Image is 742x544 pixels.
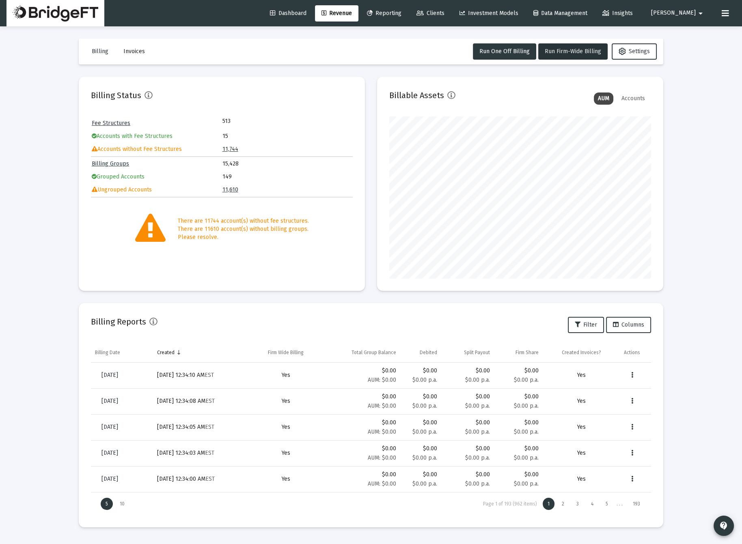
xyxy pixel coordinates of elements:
span: [DATE] [101,449,118,456]
div: $0.00 [498,367,539,375]
div: Firm Share [516,349,539,356]
div: Display 5 items on page [101,498,113,510]
span: [PERSON_NAME] [651,10,696,17]
small: EST [205,424,214,430]
button: Invoices [117,43,151,60]
td: Ungrouped Accounts [92,184,222,196]
small: EST [205,475,215,482]
div: $0.00 [328,471,396,488]
img: Dashboard [13,5,98,22]
div: Page 193 [628,498,645,510]
td: Column Billing Date [91,343,153,362]
div: Created [157,349,175,356]
div: Page 1 [543,498,554,510]
span: Columns [613,321,644,328]
div: Yes [547,371,616,379]
div: Page 5 [601,498,613,510]
td: Column Debited [400,343,441,362]
span: Investment Models [459,10,518,17]
small: $0.00 p.a. [514,428,539,435]
span: Filter [575,321,597,328]
button: Settings [612,43,657,60]
div: $0.00 [445,367,490,384]
small: $0.00 p.a. [514,480,539,487]
td: 513 [222,117,287,125]
small: $0.00 p.a. [514,454,539,461]
div: $0.00 [404,445,437,453]
a: Insights [596,5,639,22]
span: Dashboard [270,10,306,17]
div: Yes [252,371,319,379]
td: Column Total Group Balance [324,343,400,362]
div: Yes [547,475,616,483]
td: Column Firm Wide Billing [248,343,324,362]
small: $0.00 p.a. [412,402,437,409]
div: $0.00 [404,471,437,479]
small: AUM: $0.00 [368,454,396,461]
div: There are 11610 account(s) without billing groups. [178,225,309,233]
div: Yes [252,423,319,431]
small: $0.00 p.a. [412,428,437,435]
div: Data grid [91,343,651,515]
small: AUM: $0.00 [368,376,396,383]
div: . . . [613,501,626,507]
span: [DATE] [101,398,118,404]
span: Clients [416,10,444,17]
div: [DATE] 12:34:03 AM [157,449,244,457]
div: $0.00 [328,393,396,410]
small: EST [205,372,214,378]
div: [DATE] 12:34:05 AM [157,423,244,431]
div: Split Payout [464,349,490,356]
span: Settings [619,48,650,55]
span: Run One Off Billing [479,48,530,55]
a: Investment Models [453,5,525,22]
button: Columns [606,317,651,333]
span: Invoices [123,48,145,55]
span: [DATE] [101,475,118,482]
div: Accounts [617,92,649,105]
small: $0.00 p.a. [465,428,490,435]
span: Insights [602,10,633,17]
span: Run Firm-Wide Billing [545,48,601,55]
a: 11,610 [222,186,238,193]
small: AUM: $0.00 [368,480,396,487]
div: AUM [594,92,613,105]
div: $0.00 [328,419,396,436]
td: Column Created [153,343,248,362]
div: Page 1 of 193 (962 items) [483,501,537,507]
div: Yes [252,397,319,405]
div: Page 2 [557,498,569,510]
small: $0.00 p.a. [514,376,539,383]
div: Total Group Balance [352,349,396,356]
a: [DATE] [95,419,125,435]
small: AUM: $0.00 [368,402,396,409]
div: Yes [547,397,616,405]
a: Data Management [527,5,594,22]
small: $0.00 p.a. [465,454,490,461]
td: Column Created Invoices? [543,343,620,362]
div: $0.00 [445,471,490,488]
small: $0.00 p.a. [412,454,437,461]
div: Page Navigation [91,492,651,515]
a: [DATE] [95,445,125,461]
div: [DATE] 12:34:10 AM [157,371,244,379]
h2: Billing Status [91,89,141,102]
span: [DATE] [101,372,118,378]
button: Filter [568,317,604,333]
div: Yes [547,423,616,431]
a: Billing Groups [92,160,129,167]
td: 15,428 [222,158,352,170]
a: Dashboard [263,5,313,22]
a: 11,744 [222,146,238,153]
div: Created Invoices? [562,349,601,356]
td: Accounts with Fee Structures [92,130,222,142]
span: Data Management [533,10,587,17]
a: Clients [410,5,451,22]
td: Column Firm Share [494,343,543,362]
small: $0.00 p.a. [514,402,539,409]
div: Actions [624,349,640,356]
span: Reporting [367,10,401,17]
small: EST [205,449,214,456]
div: There are 11744 account(s) without fee structures. [178,217,309,225]
td: Accounts without Fee Structures [92,143,222,155]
